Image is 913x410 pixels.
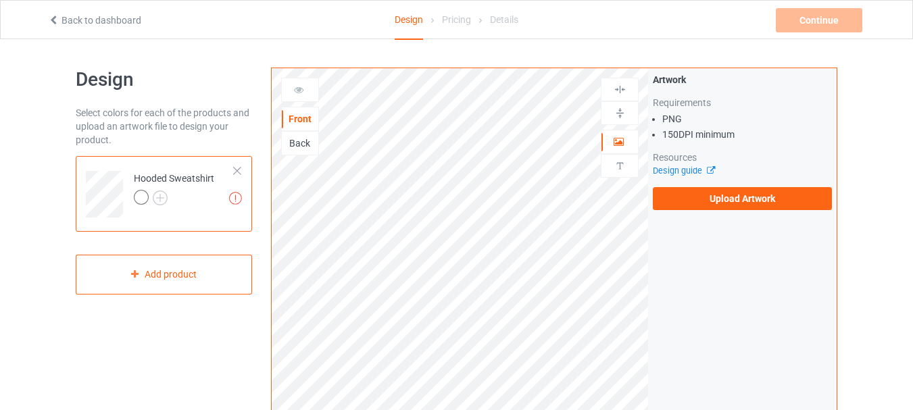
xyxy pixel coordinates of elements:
li: PNG [662,112,832,126]
div: Resources [653,151,832,164]
img: exclamation icon [229,192,242,205]
div: Hooded Sweatshirt [76,156,252,232]
img: svg%3E%0A [614,83,626,96]
div: Back [282,136,318,150]
div: Add product [76,255,252,294]
li: 150 DPI minimum [662,128,832,141]
h1: Design [76,68,252,92]
div: Details [490,1,518,39]
div: Artwork [653,73,832,86]
div: Pricing [442,1,471,39]
div: Select colors for each of the products and upload an artwork file to design your product. [76,106,252,147]
div: Hooded Sweatshirt [134,172,214,204]
div: Requirements [653,96,832,109]
img: svg%3E%0A [614,159,626,172]
img: svg%3E%0A [614,107,626,120]
img: svg+xml;base64,PD94bWwgdmVyc2lvbj0iMS4wIiBlbmNvZGluZz0iVVRGLTgiPz4KPHN2ZyB3aWR0aD0iMjJweCIgaGVpZ2... [153,190,168,205]
a: Design guide [653,165,714,176]
label: Upload Artwork [653,187,832,210]
div: Design [395,1,423,40]
div: Front [282,112,318,126]
a: Back to dashboard [48,15,141,26]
